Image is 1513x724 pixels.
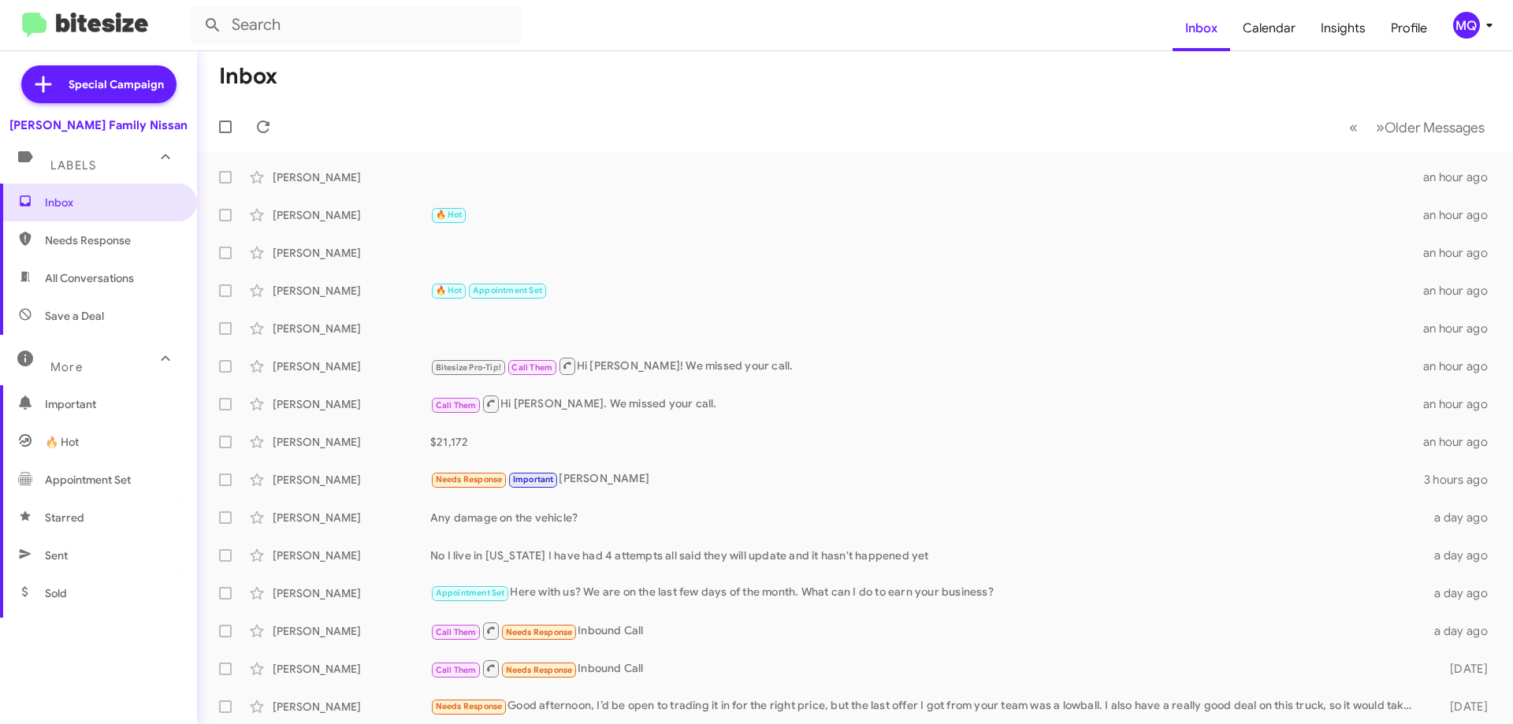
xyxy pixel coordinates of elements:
span: Bitesize Pro-Tip! [436,362,501,373]
span: 🔥 Hot [436,285,463,295]
span: Appointment Set [473,285,542,295]
div: [PERSON_NAME] [273,245,430,261]
div: 3 hours ago [1424,472,1500,488]
div: a day ago [1425,510,1500,525]
div: [PERSON_NAME] [273,699,430,715]
span: Special Campaign [69,76,164,92]
span: Needs Response [506,665,573,675]
span: Call Them [511,362,552,373]
div: [DATE] [1425,699,1500,715]
span: Sent [45,548,68,563]
button: MQ [1440,12,1496,39]
span: 🔥 Hot [45,434,79,450]
a: Profile [1378,6,1440,51]
span: « [1349,117,1358,137]
div: No I live in [US_STATE] I have had 4 attempts all said they will update and it hasn't happened yet [430,548,1425,563]
span: » [1376,117,1385,137]
span: Older Messages [1385,119,1485,136]
a: Inbox [1173,6,1230,51]
div: a day ago [1425,623,1500,639]
span: 🔥 Hot [436,210,463,220]
div: an hour ago [1423,396,1500,412]
span: More [50,360,83,374]
button: Previous [1340,111,1367,143]
div: [DATE] [1425,661,1500,677]
div: [PERSON_NAME] [273,169,430,185]
a: Calendar [1230,6,1308,51]
span: Starred [45,510,84,525]
div: Hi [PERSON_NAME]! We missed your call. [430,356,1423,376]
span: Inbox [45,195,179,210]
span: Save a Deal [45,308,104,324]
div: [PERSON_NAME] [273,321,430,336]
div: an hour ago [1423,283,1500,299]
span: Important [45,396,179,412]
div: an hour ago [1423,245,1500,261]
a: Insights [1308,6,1378,51]
div: [PERSON_NAME] [273,396,430,412]
div: [PERSON_NAME] [273,661,430,677]
div: [PERSON_NAME] [273,283,430,299]
div: $21,172 [430,434,1423,450]
div: [PERSON_NAME] [273,434,430,450]
div: [PERSON_NAME] [273,585,430,601]
span: Call Them [436,665,477,675]
div: Hi [PERSON_NAME]. We missed your call. [430,394,1423,414]
span: Important [513,474,554,485]
div: [PERSON_NAME] [273,510,430,525]
nav: Page navigation example [1340,111,1494,143]
div: MQ [1453,12,1480,39]
div: a day ago [1425,548,1500,563]
div: [PERSON_NAME] [273,548,430,563]
div: an hour ago [1423,434,1500,450]
div: Here with us? We are on the last few days of the month. What can I do to earn your business? [430,584,1425,602]
div: [PERSON_NAME] [273,472,430,488]
span: Needs Response [45,232,179,248]
a: Special Campaign [21,65,177,103]
span: Appointment Set [45,472,131,488]
div: [PERSON_NAME] [273,207,430,223]
div: Any damage on the vehicle? [430,510,1425,525]
div: Inbound Call [430,621,1425,640]
button: Next [1366,111,1494,143]
div: [PERSON_NAME] Family Nissan [9,117,188,133]
span: Needs Response [436,474,503,485]
span: Needs Response [436,701,503,711]
span: Call Them [436,627,477,637]
div: an hour ago [1423,358,1500,374]
div: an hour ago [1423,207,1500,223]
div: a day ago [1425,585,1500,601]
span: Call Them [436,400,477,410]
span: All Conversations [45,270,134,286]
span: Sold [45,585,67,601]
h1: Inbox [219,64,277,89]
span: Appointment Set [436,588,505,598]
span: Labels [50,158,96,173]
input: Search [191,6,522,44]
span: Needs Response [506,627,573,637]
div: Good afternoon, I’d be open to trading it in for the right price, but the last offer I got from y... [430,697,1425,715]
div: [PERSON_NAME] [273,623,430,639]
div: [PERSON_NAME] [273,358,430,374]
div: an hour ago [1423,169,1500,185]
div: Inbound Call [430,659,1425,678]
div: [PERSON_NAME] [430,470,1424,488]
div: an hour ago [1423,321,1500,336]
